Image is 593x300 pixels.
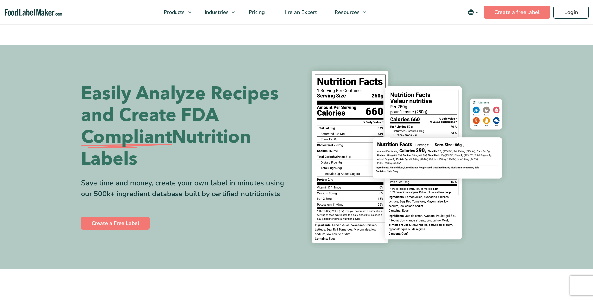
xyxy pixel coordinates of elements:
[247,9,266,16] span: Pricing
[5,9,62,16] a: Food Label Maker homepage
[162,9,185,16] span: Products
[81,83,292,170] h1: Easily Analyze Recipes and Create FDA Nutrition Labels
[203,9,229,16] span: Industries
[281,9,318,16] span: Hire an Expert
[81,217,150,230] a: Create a Free Label
[81,178,292,199] div: Save time and money, create your own label in minutes using our 500k+ ingredient database built b...
[81,126,172,148] span: Compliant
[463,6,484,19] button: Change language
[333,9,360,16] span: Resources
[484,6,550,19] a: Create a free label
[553,6,589,19] a: Login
